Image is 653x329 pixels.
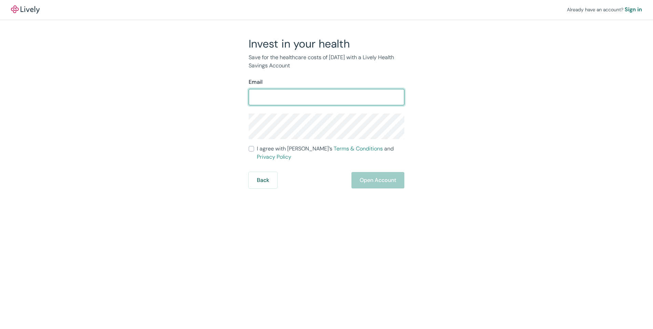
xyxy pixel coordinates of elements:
[334,145,383,152] a: Terms & Conditions
[257,153,291,160] a: Privacy Policy
[567,5,642,14] div: Already have an account?
[257,145,404,161] span: I agree with [PERSON_NAME]’s and
[11,5,40,14] img: Lively
[249,53,404,70] p: Save for the healthcare costs of [DATE] with a Lively Health Savings Account
[11,5,40,14] a: LivelyLively
[249,37,404,51] h2: Invest in your health
[625,5,642,14] a: Sign in
[249,78,263,86] label: Email
[249,172,277,188] button: Back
